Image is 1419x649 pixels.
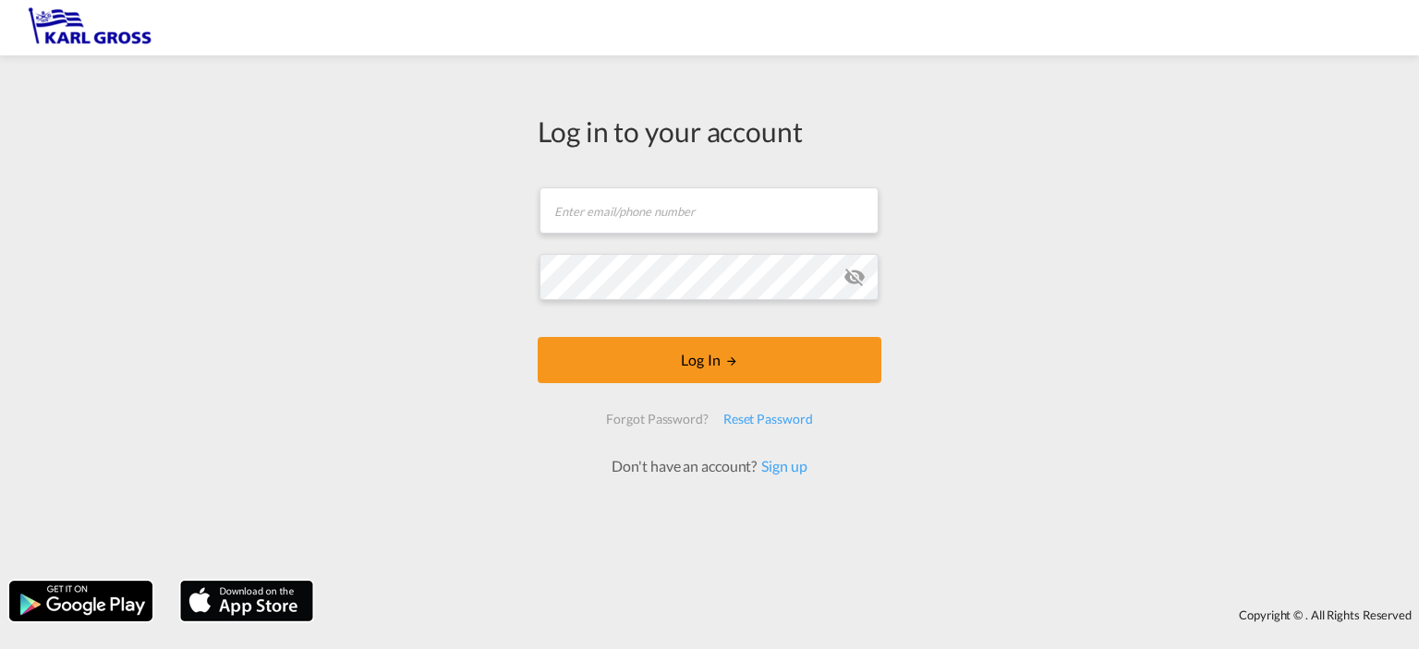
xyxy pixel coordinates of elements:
input: Enter email/phone number [540,187,879,234]
div: Forgot Password? [599,403,715,436]
img: 3269c73066d711f095e541db4db89301.png [28,7,152,49]
div: Copyright © . All Rights Reserved [322,599,1419,631]
button: LOGIN [538,337,881,383]
img: apple.png [178,579,315,623]
a: Sign up [757,457,807,475]
md-icon: icon-eye-off [843,266,866,288]
img: google.png [7,579,154,623]
div: Log in to your account [538,112,881,150]
div: Don't have an account? [591,456,827,476]
div: Reset Password [716,403,820,436]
